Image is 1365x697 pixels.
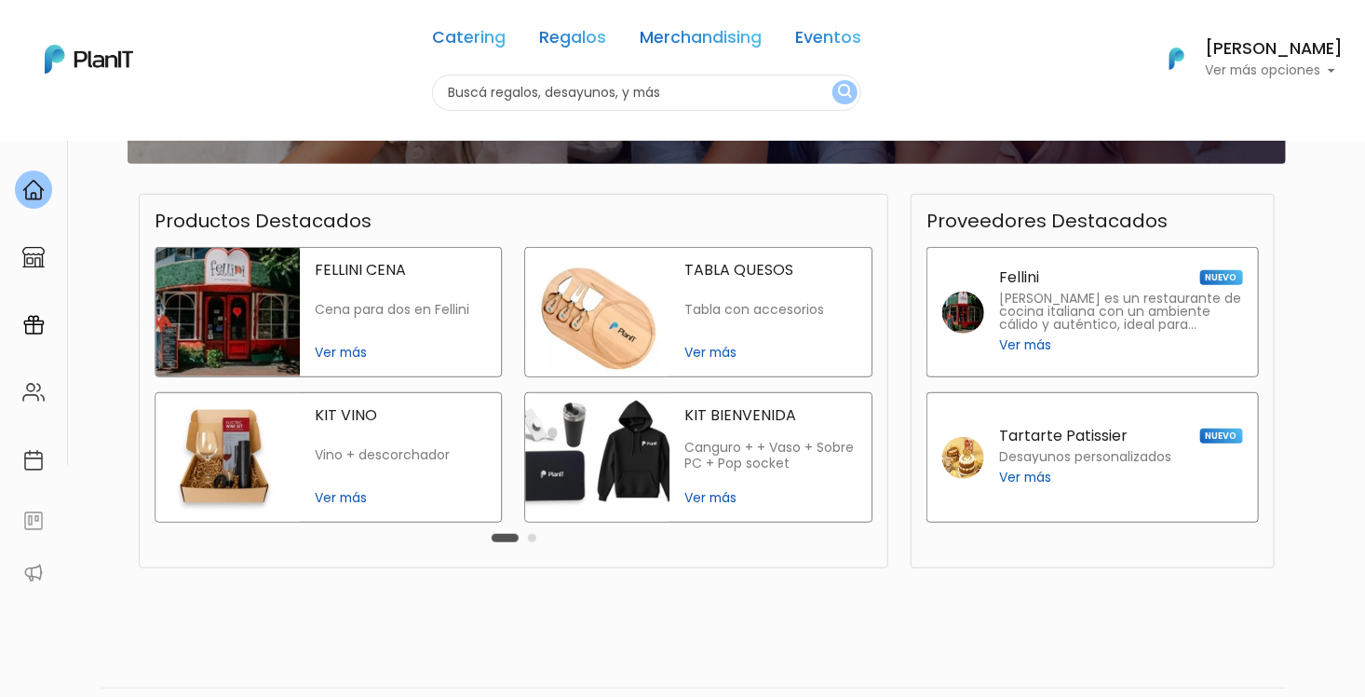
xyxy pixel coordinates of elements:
div: Carousel Pagination [487,526,541,549]
p: Vino + descorchador [315,447,487,463]
img: fellini [942,292,984,334]
a: kit vino KIT VINO Vino + descorchador Ver más [155,392,503,523]
img: feedback-78b5a0c8f98aac82b08bfc38622c3050aee476f2c9584af64705fc4e61158814.svg [22,510,45,532]
a: Tartarte Patissier NUEVO Desayunos personalizados Ver más [926,392,1259,523]
input: Buscá regalos, desayunos, y más [432,75,861,111]
a: tabla quesos TABLA QUESOS Tabla con accesorios Ver más [525,247,873,377]
a: Eventos [795,30,861,52]
h3: Productos Destacados [155,210,372,232]
p: Tartarte Patissier [999,429,1128,444]
img: search_button-432b6d5273f82d61273b3651a40e1bd1b912527efae98b1b7a1b2c0702e16a8d.svg [838,84,852,102]
img: campaigns-02234683943229c281be62815700db0a1741e53638e28bf9629b52c665b00959.svg [22,314,45,336]
span: Ver más [685,488,858,508]
a: kit bienvenida KIT BIENVENIDA Canguro + + Vaso + Sobre PC + Pop socket Ver más [525,392,873,523]
h6: [PERSON_NAME] [1205,41,1343,58]
img: people-662611757002400ad9ed0e3c099ab2801c6687ba6c219adb57efc949bc21e19d.svg [22,381,45,403]
p: Ver más opciones [1205,64,1343,77]
span: Ver más [685,343,858,362]
img: PlanIt Logo [45,45,133,74]
img: tabla quesos [526,248,670,376]
img: kit vino [155,393,300,522]
h3: Proveedores Destacados [926,210,1168,232]
button: Carousel Page 1 (Current Slide) [492,534,519,542]
img: home-e721727adea9d79c4d83392d1f703f7f8bce08238fde08b1acbfd93340b81755.svg [22,179,45,201]
p: KIT BIENVENIDA [685,408,858,423]
p: TABLA QUESOS [685,263,858,278]
p: Desayunos personalizados [999,451,1171,464]
a: fellini cena FELLINI CENA Cena para dos en Fellini Ver más [155,247,503,377]
a: Catering [432,30,506,52]
img: kit bienvenida [526,393,670,522]
img: calendar-87d922413cdce8b2cf7b7f5f62616a5cf9e4887200fb71536465627b3292af00.svg [22,449,45,471]
span: NUEVO [1200,429,1243,444]
img: tartarte patissier [942,437,984,479]
img: PlanIt Logo [1156,38,1197,79]
img: fellini cena [155,248,300,376]
button: PlanIt Logo [PERSON_NAME] Ver más opciones [1145,34,1343,83]
p: Canguro + + Vaso + Sobre PC + Pop socket [685,440,858,472]
span: NUEVO [1200,270,1243,285]
p: Fellini [999,270,1039,285]
p: [PERSON_NAME] es un restaurante de cocina italiana con un ambiente cálido y auténtico, ideal para... [999,293,1243,332]
span: Ver más [315,488,487,508]
img: partners-52edf745621dab592f3b2c58e3bca9d71375a7ef29c3b500c9f145b62cc070d4.svg [22,562,45,584]
a: Merchandising [640,30,762,52]
p: FELLINI CENA [315,263,487,278]
span: Ver más [999,335,1051,355]
span: Ver más [999,468,1051,487]
p: Tabla con accesorios [685,302,858,318]
a: Fellini NUEVO [PERSON_NAME] es un restaurante de cocina italiana con un ambiente cálido y auténti... [926,247,1259,377]
a: Regalos [539,30,606,52]
p: KIT VINO [315,408,487,423]
button: Carousel Page 2 [528,534,536,542]
img: marketplace-4ceaa7011d94191e9ded77b95e3339b90024bf715f7c57f8cf31f2d8c509eaba.svg [22,246,45,268]
p: Cena para dos en Fellini [315,302,487,318]
span: Ver más [315,343,487,362]
div: ¿Necesitás ayuda? [96,18,268,54]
